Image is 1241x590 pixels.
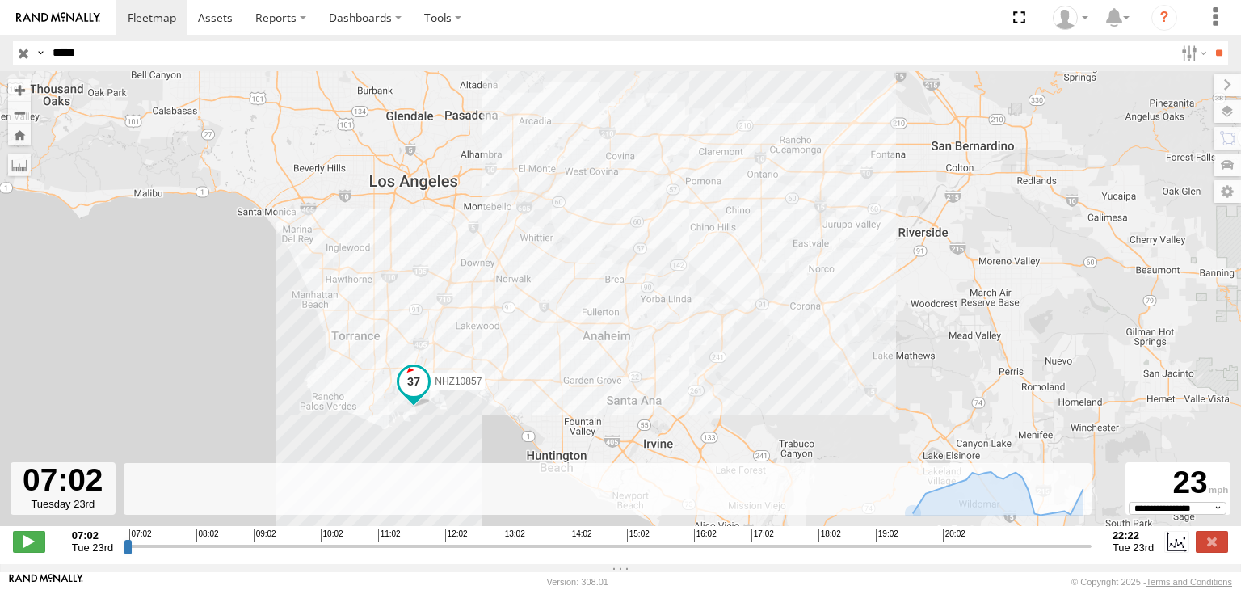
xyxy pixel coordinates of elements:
button: Zoom in [8,79,31,101]
span: 11:02 [378,529,401,542]
span: 19:02 [876,529,898,542]
i: ? [1151,5,1177,31]
button: Zoom Home [8,124,31,145]
div: Zulema McIntosch [1047,6,1094,30]
span: Tue 23rd Sep 2025 [72,542,113,554]
label: Search Filter Options [1175,41,1209,65]
span: 16:02 [694,529,717,542]
span: 13:02 [503,529,525,542]
div: 23 [1128,465,1228,501]
span: 20:02 [943,529,965,542]
div: Version: 308.01 [547,577,608,587]
span: 12:02 [445,529,468,542]
span: 17:02 [751,529,774,542]
span: Tue 23rd Sep 2025 [1113,542,1154,554]
span: 14:02 [570,529,592,542]
span: 15:02 [627,529,650,542]
span: 18:02 [818,529,841,542]
label: Close [1196,531,1228,552]
label: Play/Stop [13,531,45,552]
strong: 22:22 [1113,529,1154,542]
label: Measure [8,154,31,176]
span: 08:02 [196,529,219,542]
span: 10:02 [321,529,343,542]
label: Map Settings [1214,180,1241,203]
span: 09:02 [254,529,276,542]
div: © Copyright 2025 - [1071,577,1232,587]
a: Visit our Website [9,574,83,590]
label: Search Query [34,41,47,65]
a: Terms and Conditions [1146,577,1232,587]
img: rand-logo.svg [16,12,100,23]
span: 07:02 [129,529,152,542]
button: Zoom out [8,101,31,124]
strong: 07:02 [72,529,113,542]
span: NHZ10857 [435,376,482,387]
